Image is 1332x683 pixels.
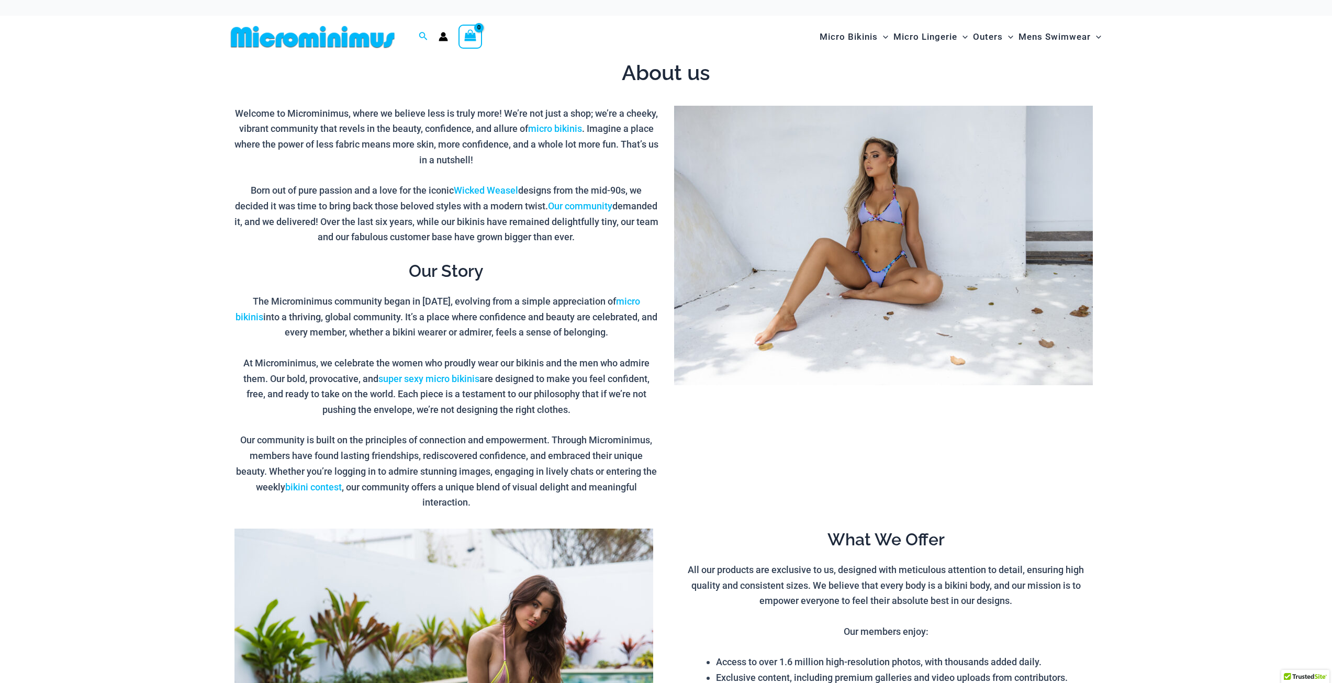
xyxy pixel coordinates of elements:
span: Menu Toggle [1003,24,1013,50]
a: Search icon link [419,30,428,43]
strong: What We Offer [827,530,945,549]
span: Mens Swimwear [1018,24,1091,50]
img: Microminimus Birthday Micro Bikini 2024 [674,106,1093,385]
a: super sexy micro bikinis [378,373,479,384]
a: Micro BikinisMenu ToggleMenu Toggle [817,21,891,53]
p: Our community is built on the principles of connection and empowerment. Through Microminimus, mem... [234,432,658,510]
span: Micro Bikinis [820,24,878,50]
p: The Microminimus community began in [DATE], evolving from a simple appreciation of into a thrivin... [234,294,658,340]
a: Micro LingerieMenu ToggleMenu Toggle [891,21,970,53]
p: Our members enjoy: [674,624,1098,640]
a: Wicked Weasel [454,185,518,196]
a: micro bikinis [528,123,582,134]
img: MM SHOP LOGO FLAT [227,25,399,49]
p: Born out of pure passion and a love for the iconic designs from the mid-90s, we decided it was ti... [234,183,658,245]
a: View Shopping Cart, empty [458,25,483,49]
span: Menu Toggle [1091,24,1101,50]
a: OutersMenu ToggleMenu Toggle [970,21,1016,53]
a: micro bikinis [236,296,640,322]
p: All our products are exclusive to us, designed with meticulous attention to detail, ensuring high... [674,562,1098,609]
nav: Site Navigation [815,19,1106,54]
a: bikini contest [285,482,342,492]
p: At Microminimus, we celebrate the women who proudly wear our bikinis and the men who admire them.... [234,355,658,418]
a: Mens SwimwearMenu ToggleMenu Toggle [1016,21,1104,53]
li: Access to over 1.6 million high-resolution photos, with thousands added daily. [716,654,1098,670]
span: Menu Toggle [878,24,888,50]
strong: Our Story [409,261,484,281]
span: Outers [973,24,1003,50]
h1: About us [234,58,1098,87]
a: Account icon link [439,32,448,41]
span: Micro Lingerie [893,24,957,50]
p: Welcome to Microminimus, where we believe less is truly more! We’re not just a shop; we’re a chee... [234,106,658,168]
a: Our community [548,200,612,211]
span: Menu Toggle [957,24,968,50]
